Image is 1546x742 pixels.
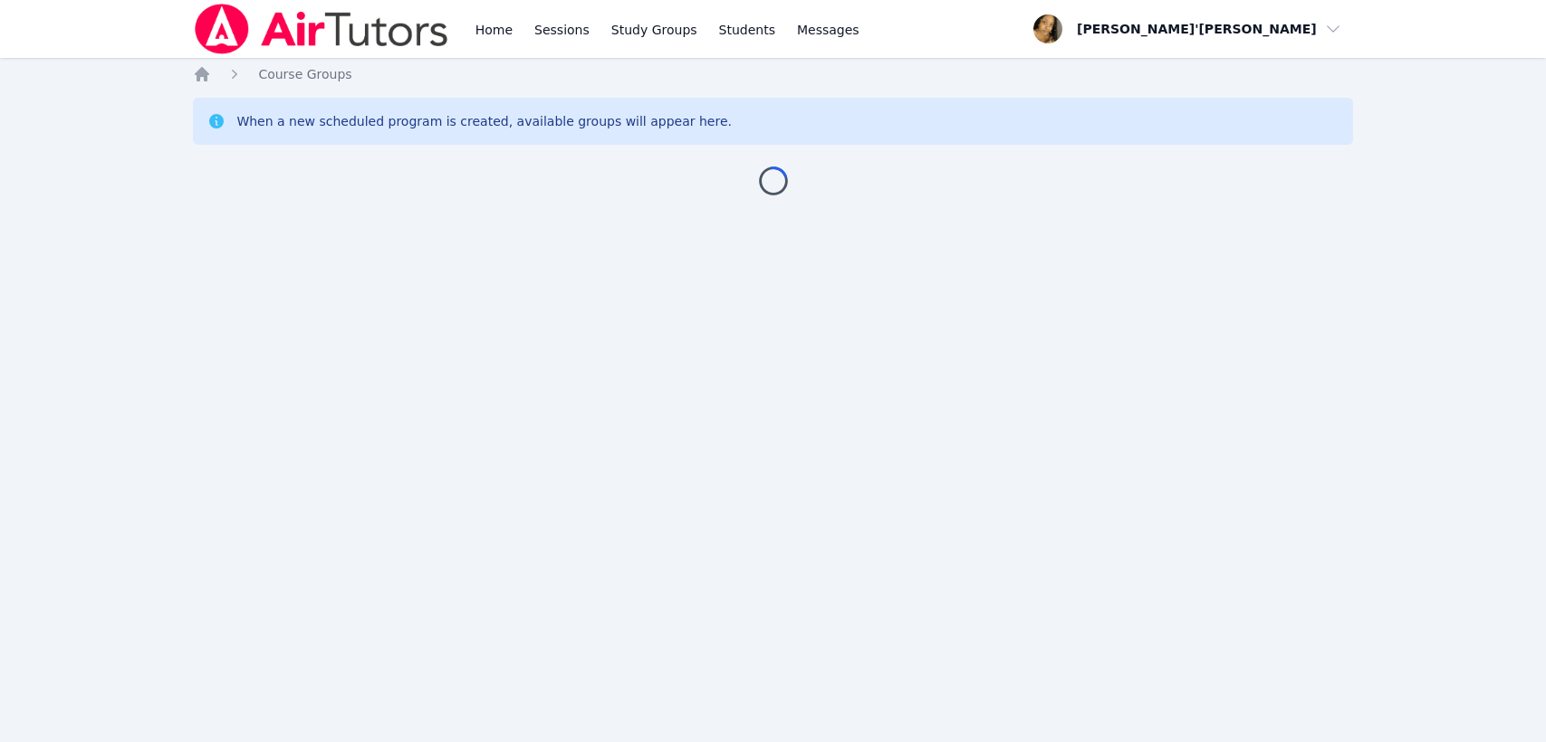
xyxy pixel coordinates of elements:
[258,65,351,83] a: Course Groups
[193,65,1352,83] nav: Breadcrumb
[236,112,732,130] div: When a new scheduled program is created, available groups will appear here.
[258,67,351,81] span: Course Groups
[797,21,859,39] span: Messages
[193,4,449,54] img: Air Tutors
